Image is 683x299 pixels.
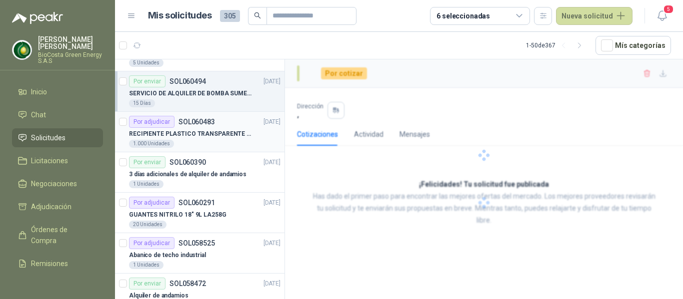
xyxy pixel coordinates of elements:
p: RECIPIENTE PLASTICO TRANSPARENTE 500 ML [129,129,253,139]
span: Licitaciones [31,155,68,166]
p: [DATE] [263,279,280,289]
div: Por adjudicar [129,197,174,209]
a: Por adjudicarSOL058525[DATE] Abanico de techo industrial1 Unidades [115,233,284,274]
div: Por adjudicar [129,116,174,128]
p: SOL058525 [178,240,215,247]
p: SERVICIO DE ALQUILER DE BOMBA SUMERGIBLE DE 1 HP [129,89,253,98]
div: 1 Unidades [129,180,163,188]
div: 1 - 50 de 367 [526,37,587,53]
a: Remisiones [12,254,103,273]
p: Abanico de techo industrial [129,251,206,260]
span: Adjudicación [31,201,71,212]
p: GUANTES NITRILO 18" 9L LA258G [129,210,226,220]
button: 5 [653,7,671,25]
div: Por enviar [129,278,165,290]
p: [DATE] [263,77,280,86]
div: 20 Unidades [129,221,166,229]
button: Mís categorías [595,36,671,55]
div: Por enviar [129,75,165,87]
img: Logo peakr [12,12,63,24]
img: Company Logo [12,40,31,59]
h1: Mis solicitudes [148,8,212,23]
p: 3 días adicionales de alquiler de andamios [129,170,246,179]
p: SOL060494 [169,78,206,85]
a: Por adjudicarSOL060483[DATE] RECIPIENTE PLASTICO TRANSPARENTE 500 ML1.000 Unidades [115,112,284,152]
div: 1 Unidades [129,261,163,269]
a: Por enviarSOL060390[DATE] 3 días adicionales de alquiler de andamios1 Unidades [115,152,284,193]
p: SOL058472 [169,280,206,287]
div: 6 seleccionadas [436,10,490,21]
a: Órdenes de Compra [12,220,103,250]
span: 305 [220,10,240,22]
p: SOL060483 [178,118,215,125]
span: Negociaciones [31,178,77,189]
span: Inicio [31,86,47,97]
p: BioCosta Green Energy S.A.S [38,52,103,64]
a: Por enviarSOL060494[DATE] SERVICIO DE ALQUILER DE BOMBA SUMERGIBLE DE 1 HP15 Días [115,71,284,112]
p: [PERSON_NAME] [PERSON_NAME] [38,36,103,50]
a: Por adjudicarSOL060291[DATE] GUANTES NITRILO 18" 9L LA258G20 Unidades [115,193,284,233]
a: Licitaciones [12,151,103,170]
a: Negociaciones [12,174,103,193]
span: Chat [31,109,46,120]
span: 5 [663,4,674,14]
div: 5 Unidades [129,59,163,67]
a: Adjudicación [12,197,103,216]
p: SOL060291 [178,199,215,206]
button: Nueva solicitud [556,7,632,25]
a: Solicitudes [12,128,103,147]
p: [DATE] [263,158,280,167]
span: Órdenes de Compra [31,224,93,246]
div: 1.000 Unidades [129,140,174,148]
span: Solicitudes [31,132,65,143]
span: Remisiones [31,258,68,269]
span: search [254,12,261,19]
a: Chat [12,105,103,124]
div: 15 Días [129,99,155,107]
a: Inicio [12,82,103,101]
p: SOL060390 [169,159,206,166]
div: Por enviar [129,156,165,168]
p: [DATE] [263,117,280,127]
p: [DATE] [263,239,280,248]
div: Por adjudicar [129,237,174,249]
p: [DATE] [263,198,280,208]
